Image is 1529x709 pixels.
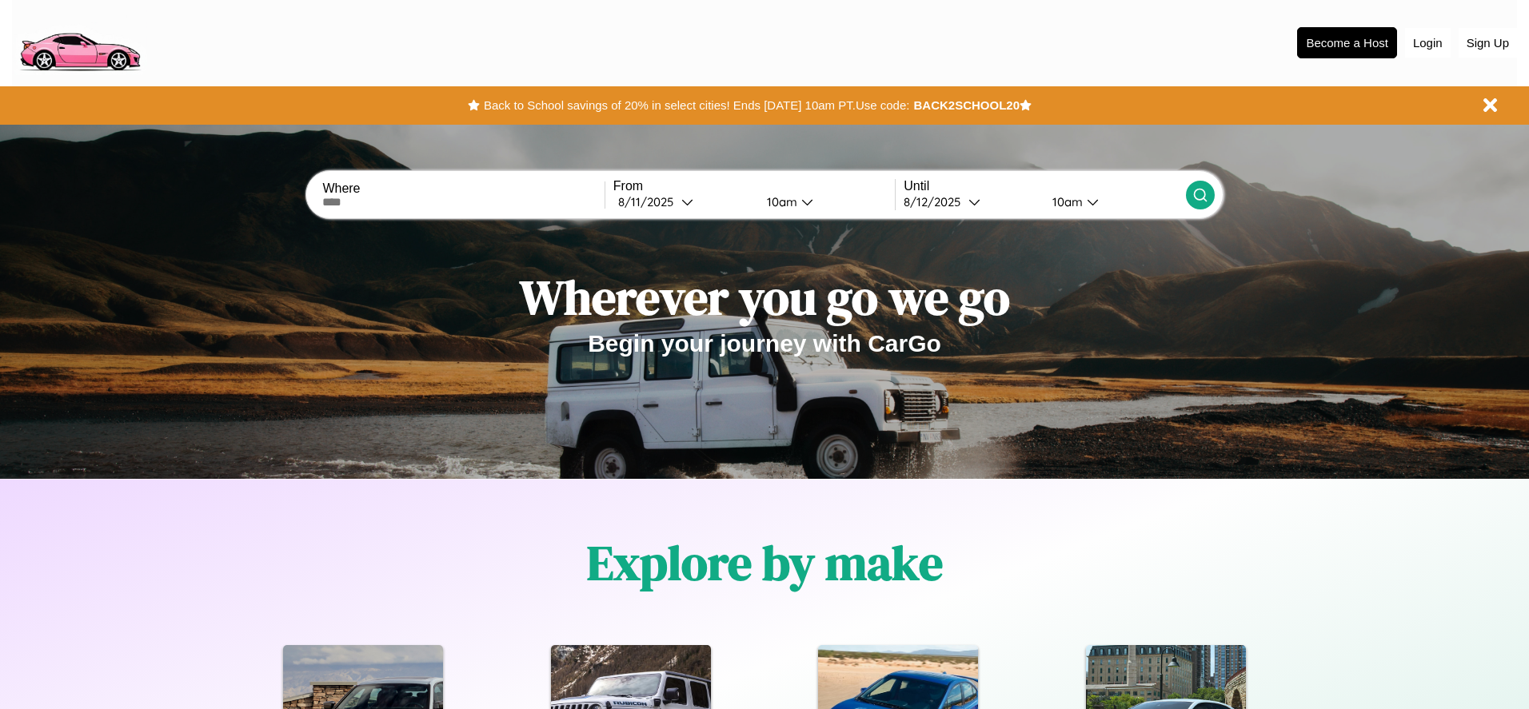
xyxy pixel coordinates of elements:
button: Login [1405,28,1451,58]
label: Where [322,181,604,196]
button: Back to School savings of 20% in select cities! Ends [DATE] 10am PT.Use code: [480,94,913,117]
img: logo [12,8,147,75]
b: BACK2SCHOOL20 [913,98,1020,112]
button: Become a Host [1297,27,1397,58]
h1: Explore by make [587,530,943,595]
div: 10am [759,194,801,209]
button: 10am [754,193,895,210]
button: 8/11/2025 [613,193,754,210]
div: 10am [1044,194,1087,209]
div: 8 / 12 / 2025 [904,194,968,209]
label: From [613,179,895,193]
div: 8 / 11 / 2025 [618,194,681,209]
button: Sign Up [1459,28,1517,58]
button: 10am [1040,193,1185,210]
label: Until [904,179,1185,193]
